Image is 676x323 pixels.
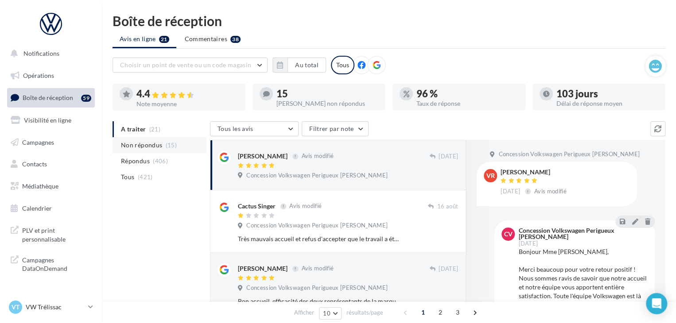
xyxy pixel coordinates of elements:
[5,133,97,152] a: Campagnes
[218,125,253,132] span: Tous les avis
[121,157,150,165] span: Répondus
[166,142,177,149] span: (15)
[501,188,520,196] span: [DATE]
[5,199,97,218] a: Calendrier
[451,305,465,319] span: 3
[120,61,251,69] span: Choisir un point de vente ou un code magasin
[646,293,667,314] div: Open Intercom Messenger
[416,305,430,319] span: 1
[23,72,54,79] span: Opérations
[23,50,59,57] span: Notifications
[287,58,326,73] button: Au total
[439,153,458,161] span: [DATE]
[238,202,276,211] div: Cactus Singer
[504,230,513,238] span: CV
[185,35,227,43] span: Commentaires
[346,308,383,317] span: résultats/page
[276,100,378,107] div: [PERSON_NAME] non répondus
[5,66,97,85] a: Opérations
[113,14,665,27] div: Boîte de réception
[301,153,334,160] span: Avis modifié
[246,222,388,230] span: Concession Volkswagen Perigueux [PERSON_NAME]
[238,297,400,306] div: Bon accueil, efficacité des deux représentants de la marque VW. Découverte du client, engagement,...
[12,303,19,311] span: VT
[153,158,168,165] span: (406)
[302,121,369,136] button: Filtrer par note
[433,305,447,319] span: 2
[272,58,326,73] button: Au total
[5,88,97,107] a: Boîte de réception59
[556,89,658,99] div: 103 jours
[22,182,58,190] span: Médiathèque
[437,203,458,211] span: 16 août
[230,36,241,43] div: 38
[113,58,268,73] button: Choisir un point de vente ou un code magasin
[498,150,640,158] span: Concession Volkswagen Perigueux [PERSON_NAME]
[5,155,97,173] a: Contacts
[22,224,91,243] span: PLV et print personnalisable
[22,254,91,273] span: Campagnes DataOnDemand
[323,310,330,317] span: 10
[5,44,93,63] button: Notifications
[7,299,95,315] a: VT VW Trélissac
[301,265,334,272] span: Avis modifié
[23,94,73,101] span: Boîte de réception
[416,100,518,107] div: Taux de réponse
[238,235,400,243] div: Très mauvais accueil et refus d'accepter que le travail a été mal fait... à moi de payer à nouvea...
[416,89,518,99] div: 96 %
[136,89,238,99] div: 4.4
[518,241,538,246] span: [DATE]
[22,160,47,168] span: Contacts
[5,111,97,130] a: Visibilité en ligne
[238,152,287,161] div: [PERSON_NAME]
[276,89,378,99] div: 15
[81,95,91,102] div: 59
[22,204,52,212] span: Calendrier
[556,100,658,107] div: Délai de réponse moyen
[136,101,238,107] div: Note moyenne
[439,265,458,273] span: [DATE]
[534,188,567,195] span: Avis modifié
[289,203,322,210] span: Avis modifié
[294,308,314,317] span: Afficher
[238,264,287,273] div: [PERSON_NAME]
[5,250,97,277] a: Campagnes DataOnDemand
[121,173,134,181] span: Tous
[518,227,646,240] div: Concession Volkswagen Perigueux [PERSON_NAME]
[246,284,388,292] span: Concession Volkswagen Perigueux [PERSON_NAME]
[331,56,354,74] div: Tous
[319,307,342,319] button: 10
[138,173,153,181] span: (421)
[26,303,85,311] p: VW Trélissac
[486,171,495,180] span: vr
[246,172,388,180] span: Concession Volkswagen Perigueux [PERSON_NAME]
[121,141,162,150] span: Non répondus
[501,169,568,175] div: [PERSON_NAME]
[210,121,299,136] button: Tous les avis
[5,177,97,196] a: Médiathèque
[22,138,54,146] span: Campagnes
[5,221,97,247] a: PLV et print personnalisable
[24,116,71,124] span: Visibilité en ligne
